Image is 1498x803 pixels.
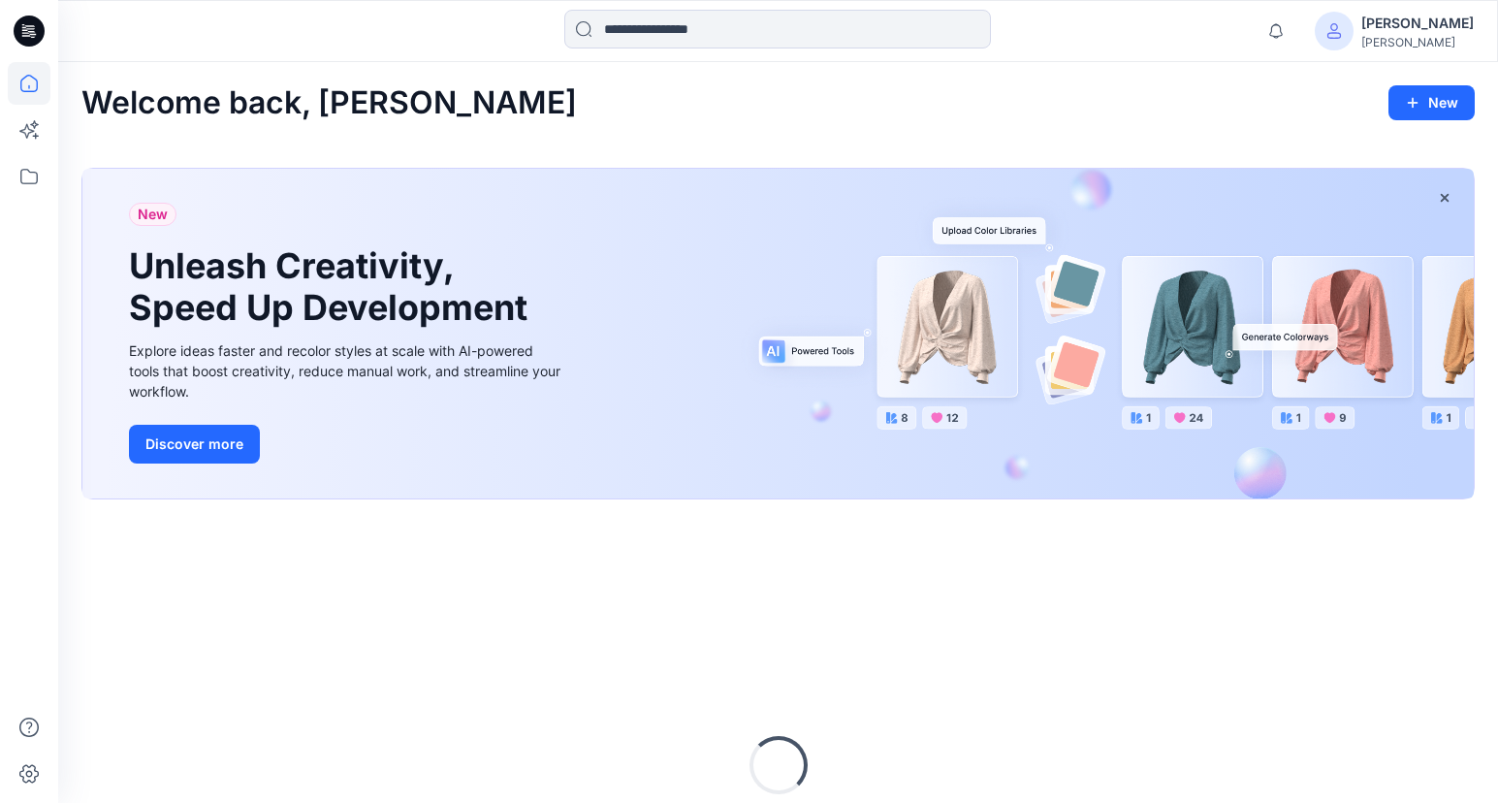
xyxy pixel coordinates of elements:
h2: Welcome back, [PERSON_NAME] [81,85,577,121]
button: New [1388,85,1475,120]
div: [PERSON_NAME] [1361,35,1474,49]
button: Discover more [129,425,260,464]
span: New [138,203,168,226]
div: Explore ideas faster and recolor styles at scale with AI-powered tools that boost creativity, red... [129,340,565,401]
div: [PERSON_NAME] [1361,12,1474,35]
h1: Unleash Creativity, Speed Up Development [129,245,536,329]
a: Discover more [129,425,565,464]
svg: avatar [1326,23,1342,39]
